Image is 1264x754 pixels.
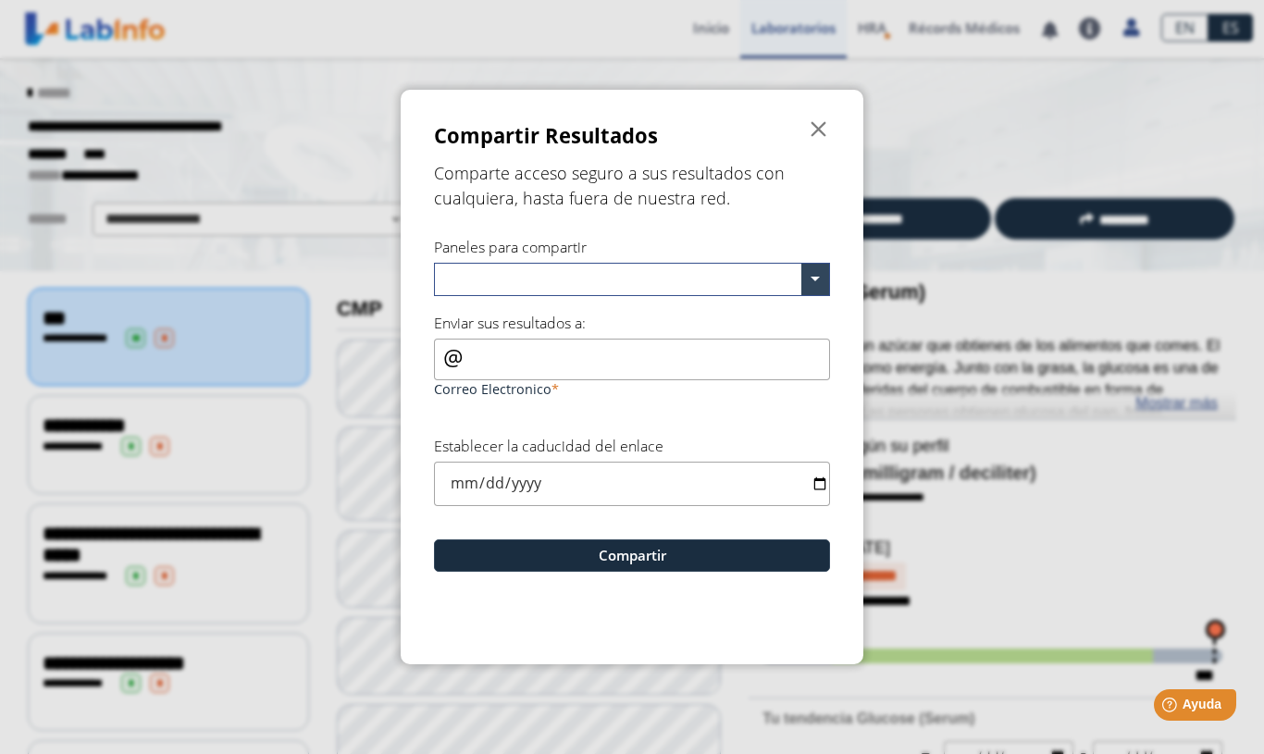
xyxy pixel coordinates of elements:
[434,121,658,152] h3: Compartir Resultados
[434,237,587,257] label: Paneles para compartir
[434,539,830,572] button: Compartir
[1099,682,1244,734] iframe: Help widget launcher
[434,436,663,456] label: Establecer la caducidad del enlace
[808,118,830,141] span: 
[434,161,830,211] h5: Comparte acceso seguro a sus resultados con cualquiera, hasta fuera de nuestra red.
[434,380,830,398] label: Correo Electronico
[434,313,586,333] label: Enviar sus resultados a:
